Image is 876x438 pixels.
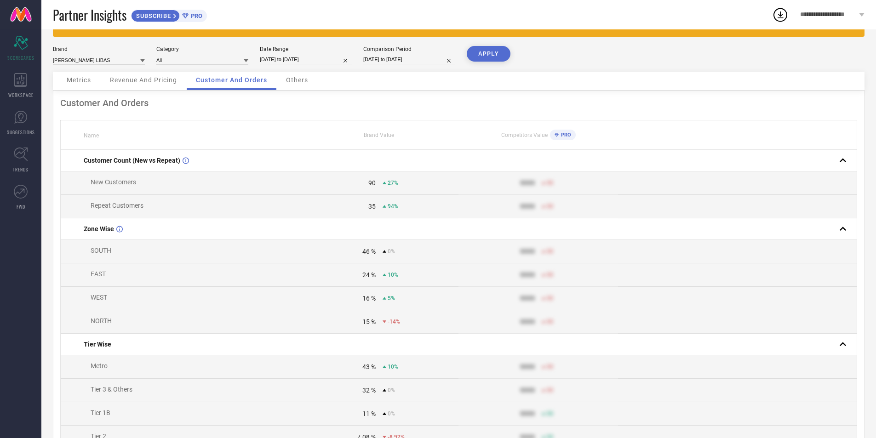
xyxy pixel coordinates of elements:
[772,6,789,23] div: Open download list
[559,132,571,138] span: PRO
[520,295,535,302] div: 9999
[547,295,553,301] span: 50
[362,295,376,302] div: 16 %
[388,295,395,301] span: 5%
[368,203,376,210] div: 35
[388,410,395,417] span: 0%
[467,46,510,62] button: APPLY
[547,248,553,255] span: 50
[363,55,455,64] input: Select comparison period
[362,363,376,370] div: 43 %
[388,272,398,278] span: 10%
[520,271,535,279] div: 9999
[388,364,398,370] span: 10%
[60,97,857,108] div: Customer And Orders
[520,203,535,210] div: 9999
[260,46,352,52] div: Date Range
[520,363,535,370] div: 9999
[547,180,553,186] span: 50
[388,180,398,186] span: 27%
[362,410,376,417] div: 11 %
[362,318,376,325] div: 15 %
[547,410,553,417] span: 50
[196,76,267,84] span: Customer And Orders
[91,409,110,416] span: Tier 1B
[388,248,395,255] span: 0%
[363,46,455,52] div: Comparison Period
[91,386,132,393] span: Tier 3 & Others
[286,76,308,84] span: Others
[7,54,34,61] span: SCORECARDS
[91,247,111,254] span: SOUTH
[156,46,248,52] div: Category
[84,157,180,164] span: Customer Count (New vs Repeat)
[67,76,91,84] span: Metrics
[364,132,394,138] span: Brand Value
[84,225,114,233] span: Zone Wise
[547,203,553,210] span: 50
[520,179,535,187] div: 9999
[131,7,207,22] a: SUBSCRIBEPRO
[91,362,108,370] span: Metro
[132,12,173,19] span: SUBSCRIBE
[91,294,107,301] span: WEST
[362,248,376,255] div: 46 %
[110,76,177,84] span: Revenue And Pricing
[362,387,376,394] div: 32 %
[388,319,400,325] span: -14%
[84,341,111,348] span: Tier Wise
[388,387,395,393] span: 0%
[520,387,535,394] div: 9999
[91,270,106,278] span: EAST
[520,318,535,325] div: 9999
[91,178,136,186] span: New Customers
[189,12,202,19] span: PRO
[84,132,99,139] span: Name
[7,129,35,136] span: SUGGESTIONS
[362,271,376,279] div: 24 %
[260,55,352,64] input: Select date range
[91,202,143,209] span: Repeat Customers
[8,91,34,98] span: WORKSPACE
[53,46,145,52] div: Brand
[520,410,535,417] div: 9999
[17,203,25,210] span: FWD
[91,317,112,324] span: NORTH
[520,248,535,255] div: 9999
[547,364,553,370] span: 50
[501,132,548,138] span: Competitors Value
[53,6,126,24] span: Partner Insights
[13,166,29,173] span: TRENDS
[547,272,553,278] span: 50
[547,319,553,325] span: 50
[388,203,398,210] span: 94%
[368,179,376,187] div: 90
[547,387,553,393] span: 50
